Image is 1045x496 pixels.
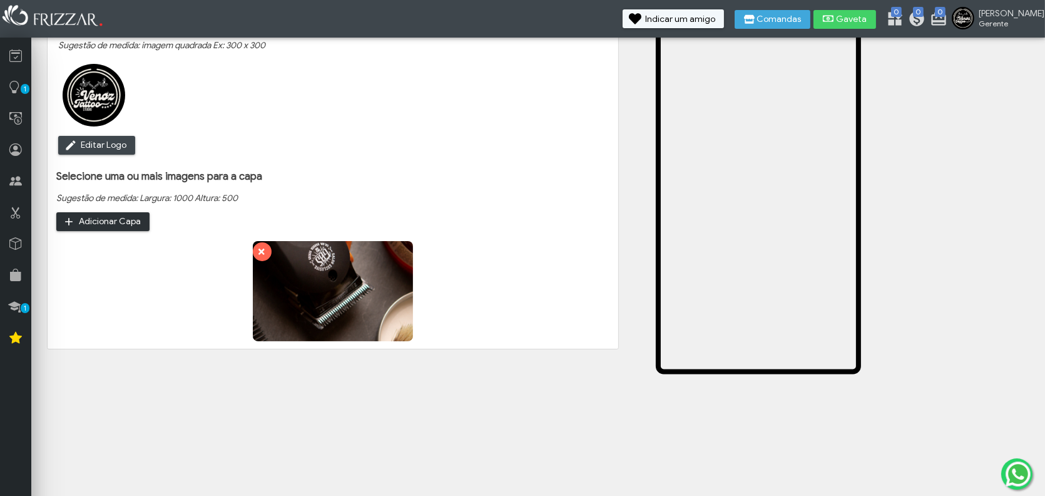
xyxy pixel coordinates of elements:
[913,7,924,17] span: 0
[56,170,609,183] h3: Selecione uma ou mais imagens para a capa
[836,15,867,24] span: Gaveta
[645,15,715,24] span: Indicar um amigo
[908,10,920,30] a: 0
[58,40,265,51] p: Sugestão de medida: imagem quadrada Ex: 300 x 300
[757,15,802,24] span: Comandas
[1003,459,1033,489] img: whatsapp.png
[886,10,899,30] a: 0
[935,7,946,17] span: 0
[813,10,876,29] button: Gaveta
[979,8,1035,19] span: [PERSON_NAME]
[21,303,29,313] span: 1
[56,193,609,204] p: Sugestão de medida: Largura: 1000 Altura: 500
[21,84,29,94] span: 1
[891,7,902,17] span: 0
[253,242,272,261] button: ui-button
[735,10,810,29] button: Comandas
[623,9,724,28] button: Indicar um amigo
[262,242,263,261] span: ui-button
[930,10,942,30] a: 0
[979,19,1035,28] span: Gerente
[952,7,1039,32] a: [PERSON_NAME] Gerente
